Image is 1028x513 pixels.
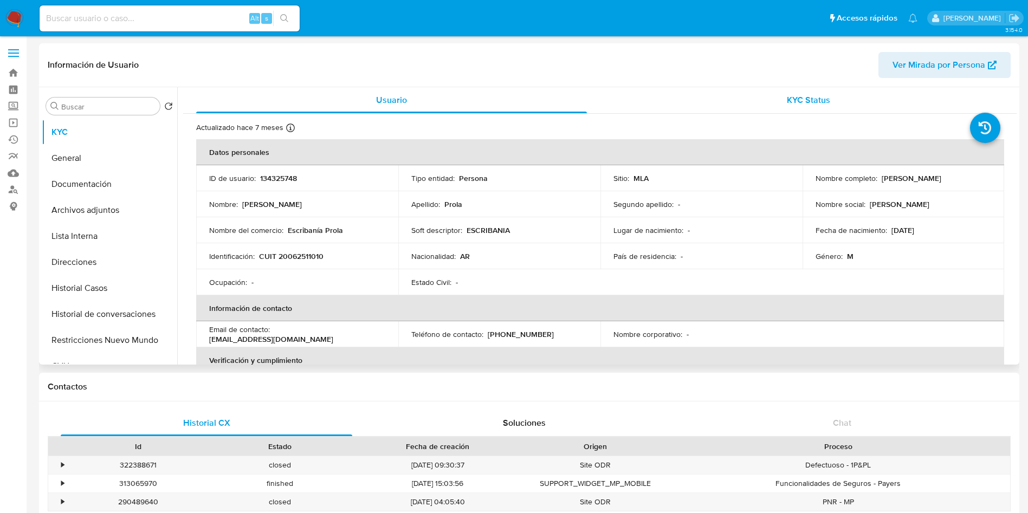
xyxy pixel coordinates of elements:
p: MLA [633,173,649,183]
p: Persona [459,173,488,183]
span: Accesos rápidos [837,12,897,24]
div: Proceso [674,441,1003,452]
span: Usuario [376,94,407,106]
p: ESCRIBANIA [467,225,510,235]
button: Historial Casos [42,275,177,301]
p: Ocupación : [209,277,247,287]
div: Fecha de creación [359,441,517,452]
div: finished [209,475,351,492]
div: [DATE] 09:30:37 [351,456,525,474]
span: Ver Mirada por Persona [893,52,985,78]
p: Apellido : [411,199,440,209]
div: 290489640 [67,493,209,511]
div: Site ODR [525,493,667,511]
p: Teléfono de contacto : [411,329,483,339]
p: [PHONE_NUMBER] [488,329,554,339]
p: CUIT 20062511010 [259,251,324,261]
div: PNR - MP [667,493,1010,511]
div: • [61,497,64,507]
p: - [251,277,254,287]
p: Nombre del comercio : [209,225,283,235]
p: Soft descriptor : [411,225,462,235]
div: Site ODR [525,456,667,474]
p: Fecha de nacimiento : [816,225,887,235]
div: • [61,460,64,470]
input: Buscar [61,102,156,112]
button: Lista Interna [42,223,177,249]
p: Sitio : [613,173,629,183]
input: Buscar usuario o caso... [40,11,300,25]
p: Actualizado hace 7 meses [196,122,283,133]
a: Salir [1008,12,1020,24]
div: Origen [532,441,659,452]
h1: Información de Usuario [48,60,139,70]
button: search-icon [273,11,295,26]
div: 322388671 [67,456,209,474]
p: Género : [816,251,843,261]
div: Id [75,441,202,452]
button: Historial de conversaciones [42,301,177,327]
p: [PERSON_NAME] [242,199,302,209]
div: • [61,478,64,489]
p: - [456,277,458,287]
th: Información de contacto [196,295,1004,321]
button: Documentación [42,171,177,197]
p: Email de contacto : [209,324,270,334]
div: [DATE] 15:03:56 [351,475,525,492]
span: Historial CX [183,417,230,429]
p: Nombre : [209,199,238,209]
span: Soluciones [503,417,546,429]
h1: Contactos [48,381,1011,392]
p: Tipo entidad : [411,173,455,183]
div: SUPPORT_WIDGET_MP_MOBILE [525,475,667,492]
button: General [42,145,177,171]
span: Chat [833,417,851,429]
p: Nombre social : [816,199,865,209]
button: Archivos adjuntos [42,197,177,223]
p: Prola [444,199,462,209]
p: - [681,251,683,261]
span: KYC Status [787,94,830,106]
p: [PERSON_NAME] [870,199,929,209]
p: valeria.duch@mercadolibre.com [943,13,1005,23]
div: Funcionalidades de Seguros - Payers [667,475,1010,492]
button: Buscar [50,102,59,111]
button: Volver al orden por defecto [164,102,173,114]
p: [PERSON_NAME] [882,173,941,183]
div: 313065970 [67,475,209,492]
p: M [847,251,854,261]
p: 134325748 [260,173,297,183]
p: ID de usuario : [209,173,256,183]
span: Alt [250,13,259,23]
p: - [687,329,689,339]
button: Ver Mirada por Persona [878,52,1011,78]
p: Nombre completo : [816,173,877,183]
p: [EMAIL_ADDRESS][DOMAIN_NAME] [209,334,333,344]
div: Defectuoso - 1P&PL [667,456,1010,474]
div: closed [209,456,351,474]
a: Notificaciones [908,14,917,23]
p: [DATE] [891,225,914,235]
p: Estado Civil : [411,277,451,287]
p: Lugar de nacimiento : [613,225,683,235]
button: Restricciones Nuevo Mundo [42,327,177,353]
p: País de residencia : [613,251,676,261]
p: Nacionalidad : [411,251,456,261]
span: s [265,13,268,23]
p: AR [460,251,470,261]
th: Datos personales [196,139,1004,165]
p: Identificación : [209,251,255,261]
p: - [678,199,680,209]
button: Direcciones [42,249,177,275]
p: - [688,225,690,235]
div: closed [209,493,351,511]
button: KYC [42,119,177,145]
p: Escribanía Prola [288,225,343,235]
p: Segundo apellido : [613,199,674,209]
button: CVU [42,353,177,379]
div: [DATE] 04:05:40 [351,493,525,511]
th: Verificación y cumplimiento [196,347,1004,373]
p: Nombre corporativo : [613,329,682,339]
div: Estado [217,441,344,452]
